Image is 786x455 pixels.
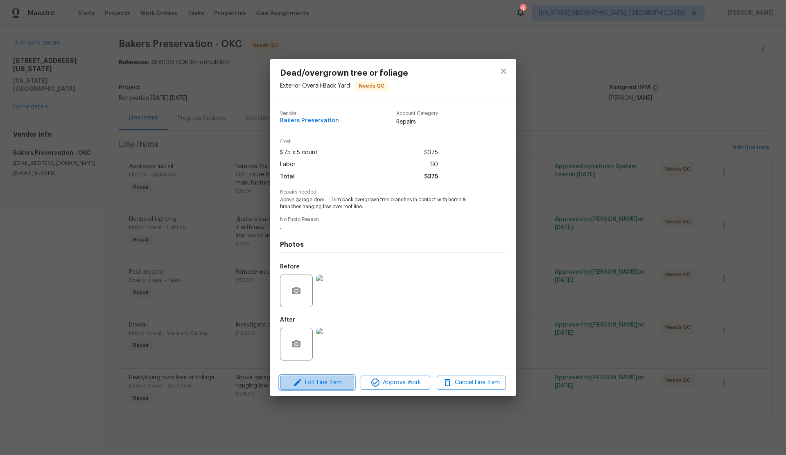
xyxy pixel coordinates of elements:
span: Bakers Preservation [280,118,339,124]
span: Above garage door -- Trim back overgrown tree branches in contact with home & branches hanging lo... [280,196,483,210]
span: Repairs [396,118,438,126]
button: Approve Work [361,376,430,390]
h5: Before [280,264,300,270]
span: Account Category [396,111,438,116]
span: $0 [430,159,438,171]
span: Approve Work [363,378,427,388]
span: . [280,224,483,231]
span: Exterior Overall - Back Yard [280,83,350,89]
span: Edit Line Item [282,378,352,388]
button: close [494,61,513,81]
span: Cancel Line Item [439,378,504,388]
button: Cancel Line Item [437,376,506,390]
span: No Photo Reason [280,217,506,222]
span: Total [280,171,295,183]
h5: After [280,317,295,323]
button: Edit Line Item [280,376,354,390]
div: 1 [520,5,526,13]
h4: Photos [280,241,506,249]
span: $375 [424,147,438,159]
span: Vendor [280,111,339,116]
span: Repairs needed [280,189,506,195]
span: $75 x 5 count [280,147,318,159]
span: Needs QC [356,82,388,90]
span: Labor [280,159,296,171]
span: $375 [424,171,438,183]
span: Cost [280,139,438,144]
span: Dead/overgrown tree or foliage [280,69,408,78]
